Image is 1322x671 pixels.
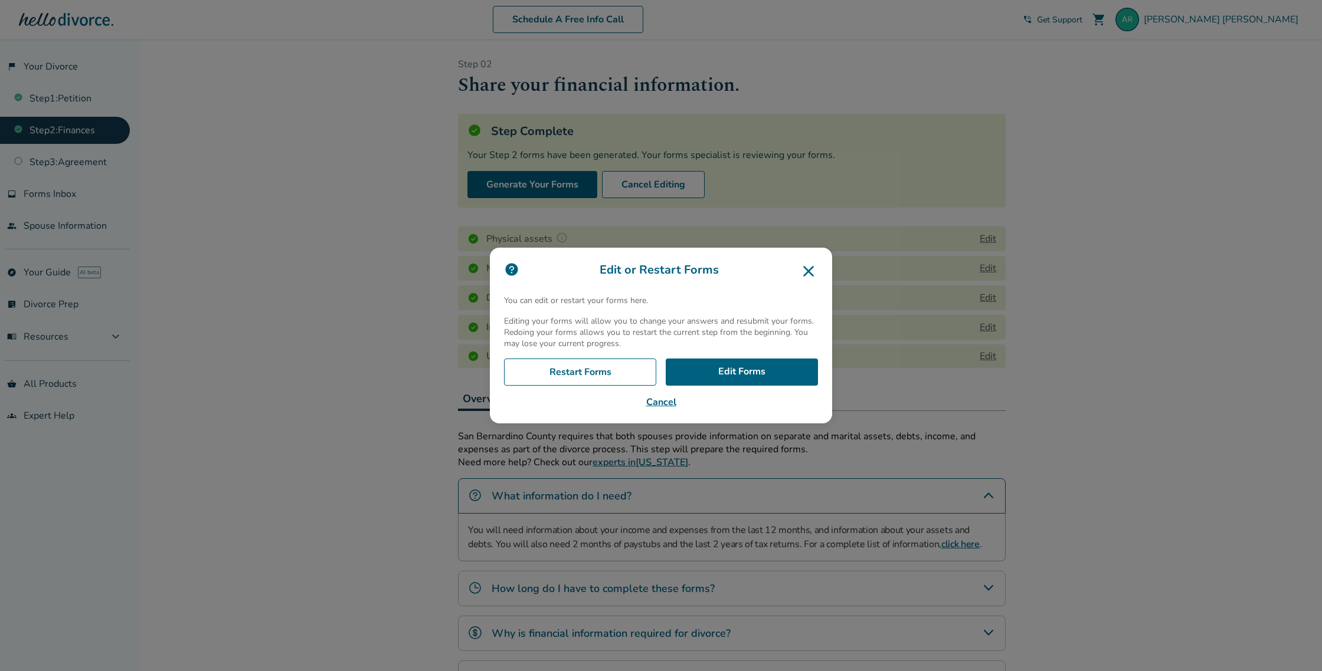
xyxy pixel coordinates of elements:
button: Cancel [504,395,818,409]
h3: Edit or Restart Forms [504,262,818,281]
p: Editing your forms will allow you to change your answers and resubmit your forms. Redoing your fo... [504,315,818,349]
iframe: Chat Widget [1263,614,1322,671]
p: You can edit or restart your forms here. [504,295,818,306]
a: Edit Forms [666,358,818,386]
img: icon [504,262,519,277]
a: Restart Forms [504,358,656,386]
